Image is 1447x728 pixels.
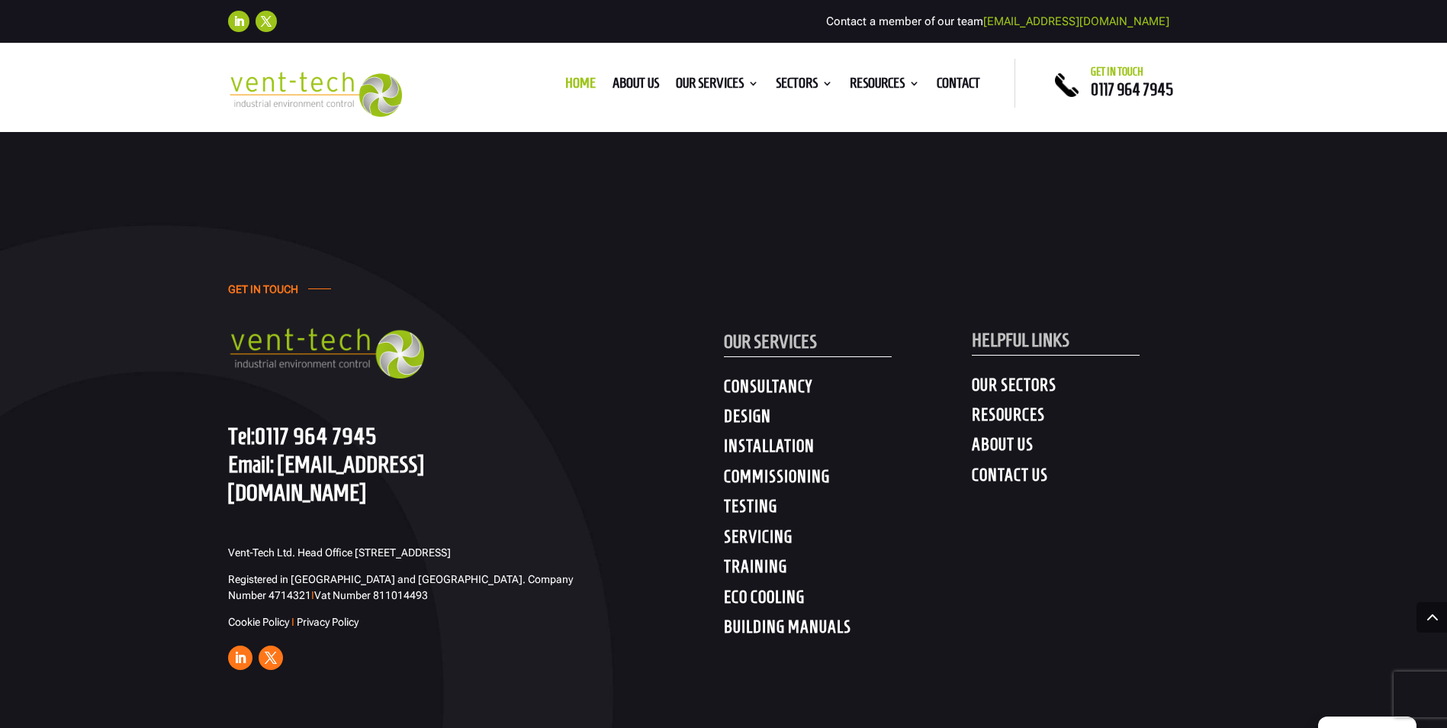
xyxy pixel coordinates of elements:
span: Get in touch [1091,66,1143,78]
h4: GET IN TOUCH [228,283,298,304]
span: Email: [228,451,274,477]
span: I [311,589,314,601]
a: Follow on LinkedIn [228,11,249,32]
a: Sectors [776,78,833,95]
a: [EMAIL_ADDRESS][DOMAIN_NAME] [228,451,424,505]
h4: OUR SECTORS [972,375,1220,402]
h4: COMMISSIONING [724,466,972,494]
a: Follow on LinkedIn [228,646,252,670]
a: Our Services [676,78,759,95]
a: Cookie Policy [228,616,289,628]
a: Follow on X [256,11,277,32]
a: Home [565,78,596,95]
span: Tel: [228,423,255,449]
span: HELPFUL LINKS [972,330,1069,350]
a: Follow on X [259,646,283,670]
h4: TESTING [724,496,972,523]
span: I [291,616,294,628]
span: OUR SERVICES [724,331,817,352]
span: Registered in [GEOGRAPHIC_DATA] and [GEOGRAPHIC_DATA]. Company Number 4714321 Vat Number 811014493 [228,573,573,601]
a: Tel:0117 964 7945 [228,423,377,449]
a: Contact [937,78,980,95]
h4: INSTALLATION [724,436,972,463]
h4: ABOUT US [972,434,1220,462]
a: 0117 964 7945 [1091,80,1173,98]
h4: TRAINING [724,556,972,584]
h4: RESOURCES [972,404,1220,432]
span: Vent-Tech Ltd. Head Office [STREET_ADDRESS] [228,546,451,559]
a: Privacy Policy [297,616,359,628]
a: About us [613,78,659,95]
img: 2023-09-27T08_35_16.549ZVENT-TECH---Clear-background [228,72,403,117]
h4: DESIGN [724,406,972,433]
h4: CONSULTANCY [724,376,972,404]
span: Contact a member of our team [826,14,1169,28]
h4: BUILDING MANUALS [724,617,972,644]
h4: ECO COOLING [724,587,972,614]
a: Resources [850,78,920,95]
h4: SERVICING [724,527,972,554]
h4: CONTACT US [972,465,1220,492]
a: [EMAIL_ADDRESS][DOMAIN_NAME] [983,14,1169,28]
